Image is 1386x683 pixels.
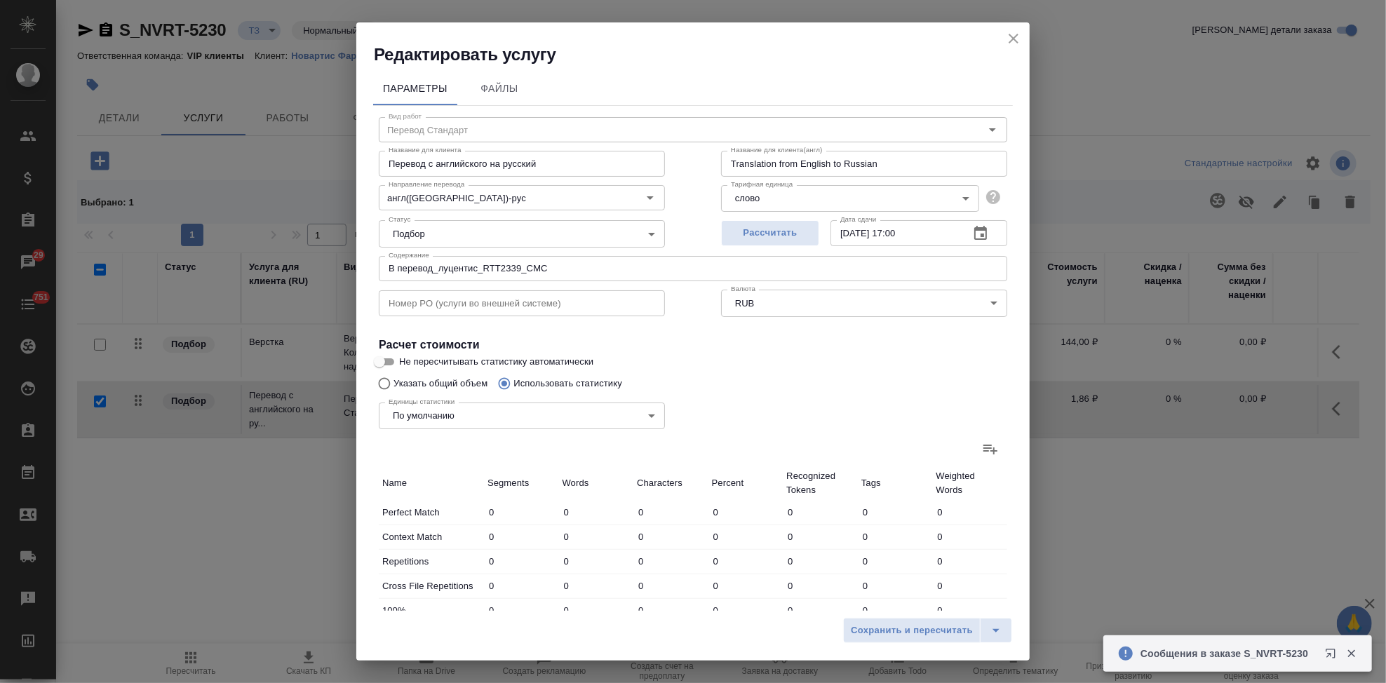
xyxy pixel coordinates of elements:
[559,576,634,596] input: ✎ Введи что-нибудь
[729,225,812,241] span: Рассчитать
[633,527,708,547] input: ✎ Введи что-нибудь
[379,337,1007,353] h4: Расчет стоимости
[559,551,634,572] input: ✎ Введи что-нибудь
[721,290,1007,316] div: RUB
[382,530,480,544] p: Context Match
[851,623,973,639] span: Сохранить и пересчитать
[1141,647,1316,661] p: Сообщения в заказе S_NVRT-5230
[382,604,480,618] p: 100%
[731,297,758,309] button: RUB
[559,600,634,621] input: ✎ Введи что-нибудь
[708,551,783,572] input: ✎ Введи что-нибудь
[633,551,708,572] input: ✎ Введи что-нибудь
[786,469,854,497] p: Recognized Tokens
[382,579,480,593] p: Cross File Repetitions
[633,600,708,621] input: ✎ Введи что-нибудь
[858,502,933,522] input: ✎ Введи что-нибудь
[379,403,665,429] div: По умолчанию
[382,506,480,520] p: Perfect Match
[374,43,1030,66] h2: Редактировать услугу
[379,220,665,247] div: Подбор
[1317,640,1350,673] button: Открыть в новой вкладке
[484,600,559,621] input: ✎ Введи что-нибудь
[382,80,449,97] span: Параметры
[708,600,783,621] input: ✎ Введи что-нибудь
[858,576,933,596] input: ✎ Введи что-нибудь
[484,551,559,572] input: ✎ Введи что-нибудь
[633,502,708,522] input: ✎ Введи что-нибудь
[936,469,1004,497] p: Weighted Words
[640,188,660,208] button: Open
[843,618,981,643] button: Сохранить и пересчитать
[858,551,933,572] input: ✎ Введи что-нибудь
[484,502,559,522] input: ✎ Введи что-нибудь
[559,502,634,522] input: ✎ Введи что-нибудь
[389,228,429,240] button: Подбор
[466,80,533,97] span: Файлы
[932,551,1007,572] input: ✎ Введи что-нибудь
[721,220,819,246] button: Рассчитать
[858,600,933,621] input: ✎ Введи что-нибудь
[783,551,858,572] input: ✎ Введи что-нибудь
[382,476,480,490] p: Name
[708,527,783,547] input: ✎ Введи что-нибудь
[783,527,858,547] input: ✎ Введи что-нибудь
[399,355,593,369] span: Не пересчитывать статистику автоматически
[858,527,933,547] input: ✎ Введи что-нибудь
[633,576,708,596] input: ✎ Введи что-нибудь
[783,502,858,522] input: ✎ Введи что-нибудь
[1337,647,1366,660] button: Закрыть
[932,576,1007,596] input: ✎ Введи что-нибудь
[487,476,556,490] p: Segments
[708,502,783,522] input: ✎ Введи что-нибудь
[484,527,559,547] input: ✎ Введи что-нибудь
[783,600,858,621] input: ✎ Введи что-нибудь
[783,576,858,596] input: ✎ Введи что-нибудь
[1003,28,1024,49] button: close
[932,502,1007,522] input: ✎ Введи что-нибудь
[932,527,1007,547] input: ✎ Введи что-нибудь
[389,410,459,421] button: По умолчанию
[563,476,631,490] p: Words
[721,185,979,212] div: слово
[708,576,783,596] input: ✎ Введи что-нибудь
[932,600,1007,621] input: ✎ Введи что-нибудь
[559,527,634,547] input: ✎ Введи что-нибудь
[861,476,929,490] p: Tags
[637,476,705,490] p: Characters
[843,618,1012,643] div: split button
[382,555,480,569] p: Repetitions
[712,476,780,490] p: Percent
[731,192,764,204] button: слово
[484,576,559,596] input: ✎ Введи что-нибудь
[974,432,1007,466] label: Добавить статистику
